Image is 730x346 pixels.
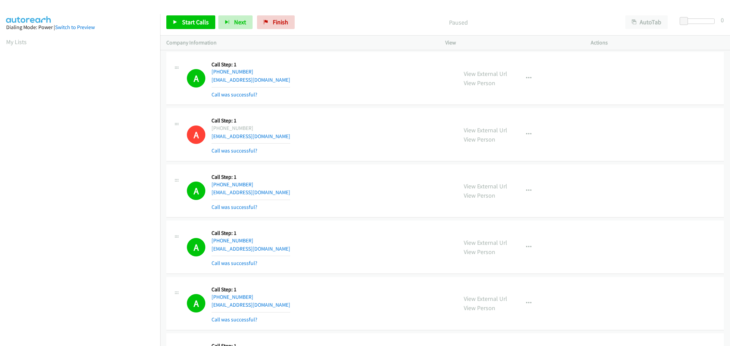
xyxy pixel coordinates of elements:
[212,91,257,98] a: Call was successful?
[212,77,290,83] a: [EMAIL_ADDRESS][DOMAIN_NAME]
[464,126,507,134] a: View External Url
[182,18,209,26] span: Start Calls
[212,117,290,124] h5: Call Step: 1
[187,182,205,200] h1: A
[212,286,290,293] h5: Call Step: 1
[445,39,578,47] p: View
[212,302,290,308] a: [EMAIL_ADDRESS][DOMAIN_NAME]
[710,146,730,200] iframe: Resource Center
[212,230,290,237] h5: Call Step: 1
[464,70,507,78] a: View External Url
[212,133,290,139] a: [EMAIL_ADDRESS][DOMAIN_NAME]
[187,238,205,256] h1: A
[464,304,495,312] a: View Person
[212,204,257,210] a: Call was successful?
[212,61,290,68] h5: Call Step: 1
[55,24,95,30] a: Switch to Preview
[166,39,433,47] p: Company Information
[273,18,288,26] span: Finish
[6,38,27,46] a: My Lists
[212,189,290,196] a: [EMAIL_ADDRESS][DOMAIN_NAME]
[6,23,154,31] div: Dialing Mode: Power |
[212,124,290,132] div: [PHONE_NUMBER]
[721,15,724,25] div: 0
[304,18,613,27] p: Paused
[464,79,495,87] a: View Person
[464,239,507,247] a: View External Url
[187,294,205,312] h1: A
[212,181,253,188] a: [PHONE_NUMBER]
[212,260,257,266] a: Call was successful?
[464,135,495,143] a: View Person
[212,316,257,323] a: Call was successful?
[683,18,715,24] div: Delay between calls (in seconds)
[218,15,253,29] button: Next
[212,147,257,154] a: Call was successful?
[464,182,507,190] a: View External Url
[212,294,253,300] a: [PHONE_NUMBER]
[212,68,253,75] a: [PHONE_NUMBER]
[464,248,495,256] a: View Person
[234,18,246,26] span: Next
[257,15,295,29] a: Finish
[212,237,253,244] a: [PHONE_NUMBER]
[625,15,668,29] button: AutoTab
[187,125,205,144] h1: A
[166,15,215,29] a: Start Calls
[464,295,507,303] a: View External Url
[212,174,290,181] h5: Call Step: 1
[591,39,724,47] p: Actions
[464,191,495,199] a: View Person
[187,69,205,88] h1: A
[212,245,290,252] a: [EMAIL_ADDRESS][DOMAIN_NAME]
